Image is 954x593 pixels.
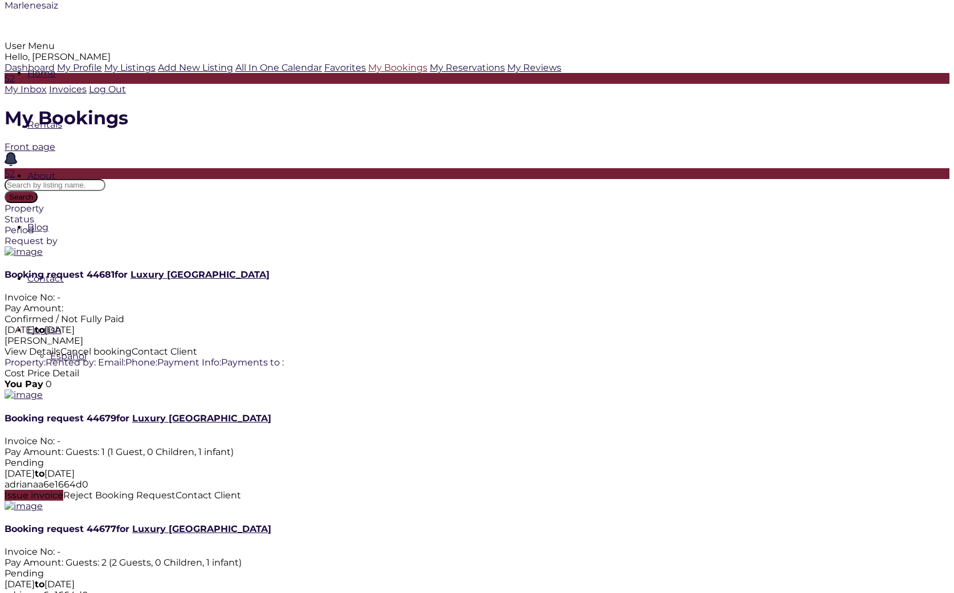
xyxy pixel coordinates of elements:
[5,73,949,84] div: 52
[5,557,63,568] span: Pay Amount:
[5,568,44,579] span: Pending
[57,546,60,557] span: -
[57,292,60,303] span: -
[5,468,949,479] div: [DATE] [DATE]
[5,490,63,501] span: Issue invoice
[5,225,949,235] div: Period
[5,191,38,203] input: Search
[49,84,87,95] a: Invoices
[57,62,102,73] a: My Profile
[35,468,44,479] strong: to
[5,62,55,73] a: Dashboard
[27,222,48,233] a: Blog
[5,436,55,446] span: Invoice No:
[46,379,52,389] span: 0
[5,357,46,368] span: Property:
[157,357,221,368] span: Payment Info:
[5,168,949,179] div: 52
[52,368,79,379] span: Detail
[507,62,561,73] a: My Reviews
[116,523,129,534] strong: for
[131,269,270,280] a: Luxury [GEOGRAPHIC_DATA]
[5,523,949,534] h4: Booking request 44677
[115,269,128,280] strong: for
[5,413,949,424] h4: Booking request 44679
[5,501,43,511] img: image
[5,446,63,457] span: Pay Amount:
[132,346,197,357] span: Contact Client
[132,523,271,534] a: Luxury [GEOGRAPHIC_DATA]
[98,357,125,368] span: Email:
[5,107,949,129] h1: My Bookings
[5,73,949,95] a: 52My Inbox
[63,490,176,501] span: Reject Booking Request
[35,579,44,590] strong: to
[46,357,96,368] span: Rented by:
[89,84,126,95] a: Log Out
[132,413,271,424] a: Luxury [GEOGRAPHIC_DATA]
[60,346,132,357] span: Cancel booking
[5,324,949,335] div: [DATE] [DATE]
[5,246,43,257] img: image
[5,368,25,379] span: Cost
[5,389,43,400] img: image
[66,446,99,457] span: Guests:
[5,214,949,225] div: Status
[430,62,505,73] a: My Reservations
[5,179,105,191] input: Search by listing name.
[158,62,233,73] a: Add New Listing
[5,235,949,246] div: Request by
[5,314,124,324] span: Confirmed / Not Fully Paid
[27,68,56,79] a: Home
[5,346,60,357] span: View Details
[5,457,44,468] span: Pending
[104,62,156,73] a: My Listings
[5,579,949,590] div: [DATE] [DATE]
[57,436,60,446] span: -
[368,62,427,73] a: My Bookings
[101,446,234,457] span: 1 (1 Guest, 0 Children, 1 infant)
[27,170,56,181] a: About
[5,269,949,280] h4: Booking request 44681
[235,62,322,73] a: All In One Calendar
[125,357,157,368] span: Phone:
[116,413,129,424] strong: for
[101,557,242,568] span: 2 (2 Guests, 0 Children, 1 infant)
[5,141,55,152] a: Front page
[35,324,44,335] strong: to
[5,379,43,389] strong: You Pay
[5,303,63,314] span: Pay Amount:
[5,157,949,179] a: 52
[5,40,949,51] div: User Menu
[5,546,55,557] span: Invoice No:
[5,203,949,214] div: Property
[27,368,50,379] span: Price
[5,292,55,303] span: Invoice No:
[5,479,949,490] div: adrianaa6e1664d0
[324,62,366,73] a: Favorites
[66,557,99,568] span: Guests:
[5,335,949,346] div: [PERSON_NAME]
[221,357,284,368] span: Payments to :
[176,490,241,501] span: Contact Client
[5,51,949,62] div: Hello, [PERSON_NAME]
